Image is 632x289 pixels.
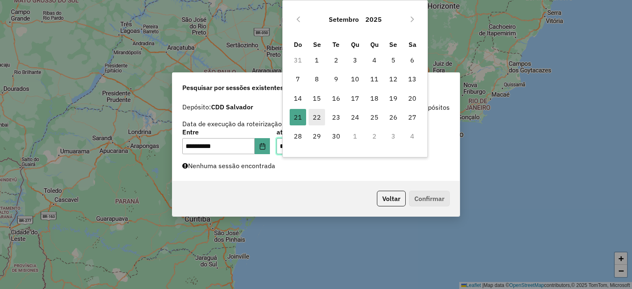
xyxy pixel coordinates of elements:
td: 8 [307,69,326,88]
td: 2 [365,127,383,146]
td: 6 [403,51,422,69]
span: 25 [366,109,383,125]
span: 1 [309,52,325,68]
span: 11 [366,71,383,87]
td: 18 [365,89,383,108]
td: 1 [346,127,365,146]
td: 23 [327,108,346,127]
td: 4 [365,51,383,69]
button: Choose Month [325,9,362,29]
span: 15 [309,90,325,106]
span: Te [332,40,339,49]
td: 2 [327,51,346,69]
td: 26 [384,108,403,127]
strong: CDD Salvador [211,103,253,111]
span: 17 [347,90,363,106]
td: 4 [403,127,422,146]
span: 3 [347,52,363,68]
td: 10 [346,69,365,88]
td: 12 [384,69,403,88]
td: 28 [288,127,307,146]
span: 28 [290,128,306,144]
label: até [276,127,364,137]
span: 5 [385,52,402,68]
span: 29 [309,128,325,144]
span: 22 [309,109,325,125]
td: 31 [288,51,307,69]
td: 24 [346,108,365,127]
span: Se [389,40,397,49]
span: 6 [404,52,421,68]
td: 7 [288,69,307,88]
td: 3 [384,127,403,146]
span: Do [294,40,302,49]
span: 10 [347,71,363,87]
span: 20 [404,90,421,106]
button: Choose Year [362,9,385,29]
td: 16 [327,89,346,108]
label: Nenhuma sessão encontrada [182,161,275,171]
button: Choose Date [255,138,270,155]
span: 14 [290,90,306,106]
td: 21 [288,108,307,127]
span: Qu [351,40,359,49]
span: 4 [366,52,383,68]
span: Sa [409,40,416,49]
td: 14 [288,89,307,108]
td: 1 [307,51,326,69]
span: Se [313,40,321,49]
span: 26 [385,109,402,125]
td: 27 [403,108,422,127]
td: 11 [365,69,383,88]
td: 25 [365,108,383,127]
button: Next Month [406,13,419,26]
td: 17 [346,89,365,108]
span: 9 [328,71,344,87]
span: Qu [370,40,379,49]
label: Depósito: [182,102,253,112]
button: Voltar [377,191,406,206]
td: 3 [346,51,365,69]
span: 8 [309,71,325,87]
td: 19 [384,89,403,108]
span: 2 [328,52,344,68]
td: 5 [384,51,403,69]
span: Pesquisar por sessões existentes [182,83,283,92]
td: 30 [327,127,346,146]
td: 22 [307,108,326,127]
span: 30 [328,128,344,144]
span: 13 [404,71,421,87]
td: 13 [403,69,422,88]
span: 27 [404,109,421,125]
label: Data de execução da roteirização: [182,119,284,129]
button: Previous Month [292,13,305,26]
td: 15 [307,89,326,108]
span: 23 [328,109,344,125]
span: 18 [366,90,383,106]
span: 12 [385,71,402,87]
span: 7 [290,71,306,87]
td: 20 [403,89,422,108]
span: 19 [385,90,402,106]
td: 9 [327,69,346,88]
td: 29 [307,127,326,146]
span: 24 [347,109,363,125]
label: Entre [182,127,270,137]
span: 16 [328,90,344,106]
span: 21 [290,109,306,125]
